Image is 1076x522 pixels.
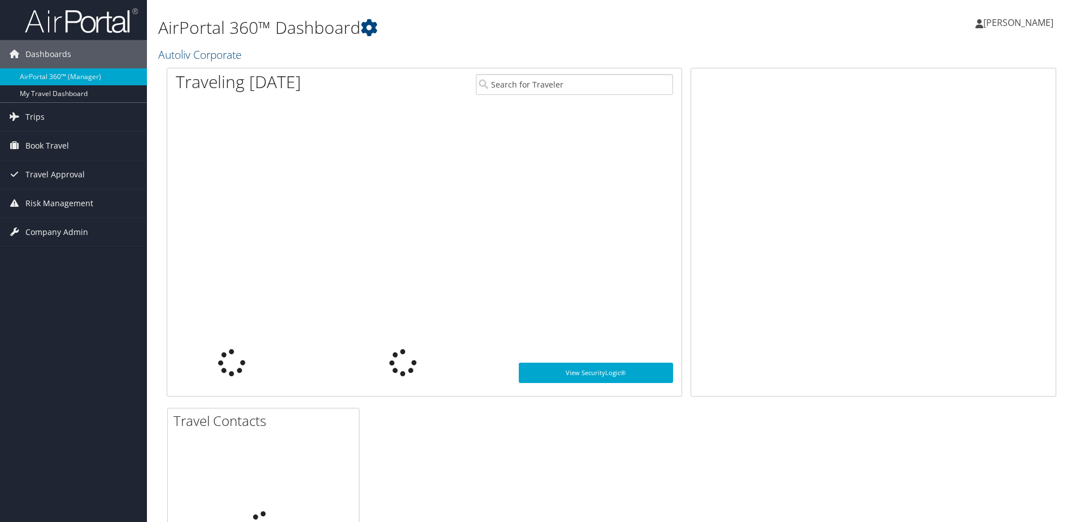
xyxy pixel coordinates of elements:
[25,103,45,131] span: Trips
[25,40,71,68] span: Dashboards
[975,6,1065,40] a: [PERSON_NAME]
[158,47,245,62] a: Autoliv Corporate
[25,218,88,246] span: Company Admin
[983,16,1053,29] span: [PERSON_NAME]
[25,160,85,189] span: Travel Approval
[158,16,762,40] h1: AirPortal 360™ Dashboard
[519,363,673,383] a: View SecurityLogic®
[173,411,359,430] h2: Travel Contacts
[25,7,138,34] img: airportal-logo.png
[25,189,93,217] span: Risk Management
[176,70,301,94] h1: Traveling [DATE]
[25,132,69,160] span: Book Travel
[476,74,673,95] input: Search for Traveler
